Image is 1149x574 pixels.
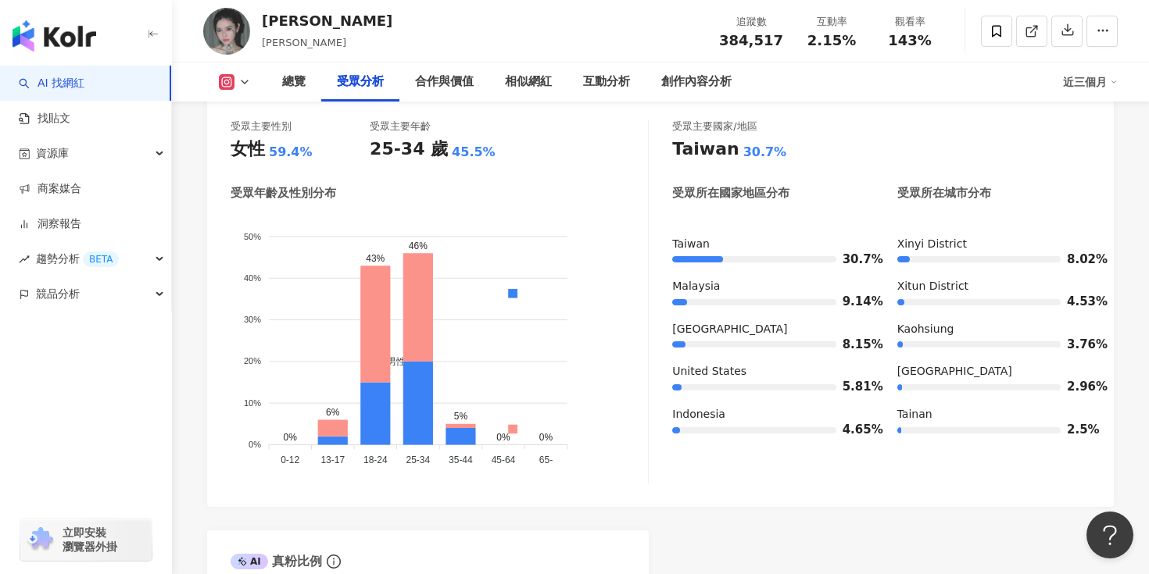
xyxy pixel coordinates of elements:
div: 25-34 歲 [370,137,448,162]
div: 受眾所在國家地區分布 [672,185,789,201]
span: 4.53% [1067,296,1090,308]
div: 近三個月 [1063,70,1118,94]
iframe: Help Scout Beacon - Open [1086,512,1133,558]
div: 觀看率 [880,14,940,30]
div: AI [231,554,268,569]
a: chrome extension立即安裝 瀏覽器外掛 [20,519,152,561]
div: Taiwan [672,237,865,252]
div: [GEOGRAPHIC_DATA] [672,322,865,337]
span: 立即安裝 瀏覽器外掛 [63,526,117,554]
div: [PERSON_NAME] [262,11,392,30]
div: United States [672,364,865,380]
div: Tainan [897,407,1090,422]
div: BETA [83,251,119,267]
img: chrome extension [25,527,55,552]
div: Malaysia [672,279,865,294]
span: rise [19,254,30,265]
div: Kaohsiung [897,322,1090,337]
span: 4.65% [843,424,866,436]
span: 9.14% [843,296,866,308]
tspan: 40% [244,273,261,283]
div: 互動率 [802,14,861,30]
a: 找貼文 [19,111,70,127]
span: 2.15% [807,33,856,48]
span: 3.76% [1067,339,1090,351]
img: KOL Avatar [203,8,250,55]
tspan: 18-24 [363,455,388,466]
span: 143% [888,33,932,48]
span: 趨勢分析 [36,241,119,276]
tspan: 35-44 [449,455,474,466]
tspan: 45-64 [492,455,516,466]
tspan: 10% [244,398,261,408]
div: 真粉比例 [231,553,322,570]
div: 受眾年齡及性別分布 [231,185,336,201]
div: 59.4% [269,144,313,161]
span: 8.02% [1067,254,1090,266]
a: 商案媒合 [19,181,81,197]
span: 384,517 [719,32,783,48]
tspan: 50% [244,231,261,241]
div: 受眾主要年齡 [370,119,431,134]
span: 競品分析 [36,276,80,312]
tspan: 25-34 [406,455,431,466]
div: [GEOGRAPHIC_DATA] [897,364,1090,380]
div: 合作與價值 [415,73,474,91]
div: 總覽 [282,73,306,91]
div: 受眾主要國家/地區 [672,119,757,134]
div: Taiwan [672,137,739,162]
div: Xinyi District [897,237,1090,252]
div: 受眾分析 [337,73,384,91]
div: 互動分析 [583,73,630,91]
div: 受眾所在城市分布 [897,185,991,201]
tspan: 13-17 [321,455,345,466]
div: 相似網紅 [505,73,552,91]
tspan: 30% [244,315,261,324]
div: 創作內容分析 [661,73,732,91]
div: 女性 [231,137,265,162]
span: 2.96% [1067,381,1090,393]
a: searchAI 找網紅 [19,76,84,91]
tspan: 0% [249,440,261,449]
tspan: 20% [244,356,261,365]
span: 2.5% [1067,424,1090,436]
span: 資源庫 [36,136,69,171]
span: 5.81% [843,381,866,393]
img: logo [13,20,96,52]
tspan: 0-12 [281,455,299,466]
div: 30.7% [743,144,787,161]
div: Indonesia [672,407,865,422]
div: 45.5% [452,144,496,161]
div: 追蹤數 [719,14,783,30]
a: 洞察報告 [19,216,81,232]
span: [PERSON_NAME] [262,37,346,48]
span: 8.15% [843,339,866,351]
div: 受眾主要性別 [231,119,292,134]
span: 30.7% [843,254,866,266]
tspan: 65- [540,455,553,466]
div: Xitun District [897,279,1090,294]
span: info-circle [324,552,343,571]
